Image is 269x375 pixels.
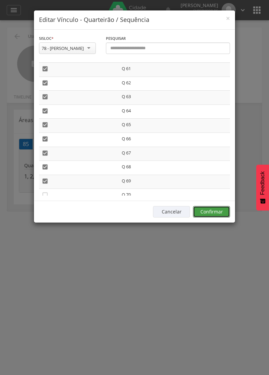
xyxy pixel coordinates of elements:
[42,93,48,100] i: 
[42,164,48,170] i: 
[42,65,48,72] i: 
[119,147,230,161] td: Q 67
[42,136,48,142] i: 
[226,15,230,22] button: Close
[42,178,48,184] i: 
[42,80,48,86] i: 
[193,206,230,218] button: Confirmar
[42,192,48,198] i: 
[119,105,230,119] td: Q 64
[42,45,84,51] div: 78 - [PERSON_NAME]
[39,36,51,41] span: Sisloc
[106,36,126,41] span: Pesquisar
[260,171,266,195] span: Feedback
[119,63,230,77] td: Q 61
[42,150,48,156] i: 
[42,121,48,128] i: 
[119,77,230,91] td: Q 62
[42,108,48,114] i: 
[119,175,230,189] td: Q 69
[226,13,230,23] span: ×
[119,119,230,133] td: Q 65
[119,133,230,147] td: Q 66
[119,91,230,105] td: Q 63
[39,16,230,24] h4: Editar Vínculo - Quarteirão / Sequência
[153,206,190,218] button: Cancelar
[119,189,230,203] td: Q 70
[256,165,269,210] button: Feedback - Mostrar pesquisa
[119,161,230,175] td: Q 68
